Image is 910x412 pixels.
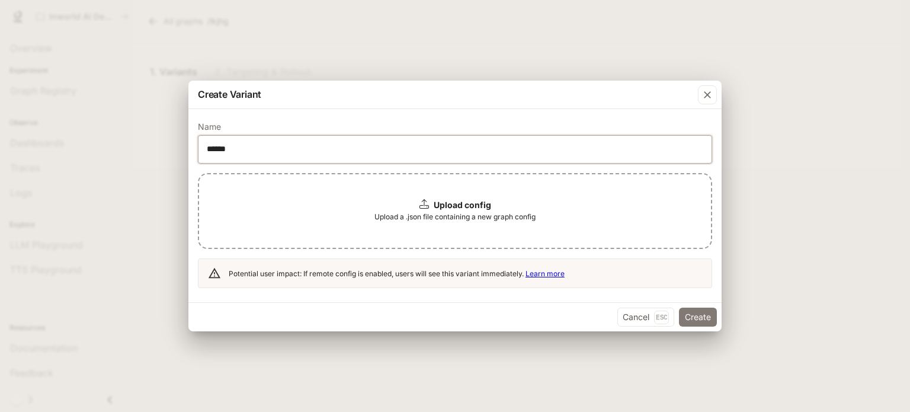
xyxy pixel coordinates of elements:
a: Learn more [526,269,565,278]
button: CancelEsc [617,308,674,327]
span: Potential user impact: If remote config is enabled, users will see this variant immediately. [229,269,565,278]
span: Upload a .json file containing a new graph config [374,211,536,223]
p: Create Variant [198,87,261,101]
button: Create [679,308,717,327]
p: Name [198,123,221,131]
b: Upload config [434,200,491,210]
p: Esc [654,311,669,324]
